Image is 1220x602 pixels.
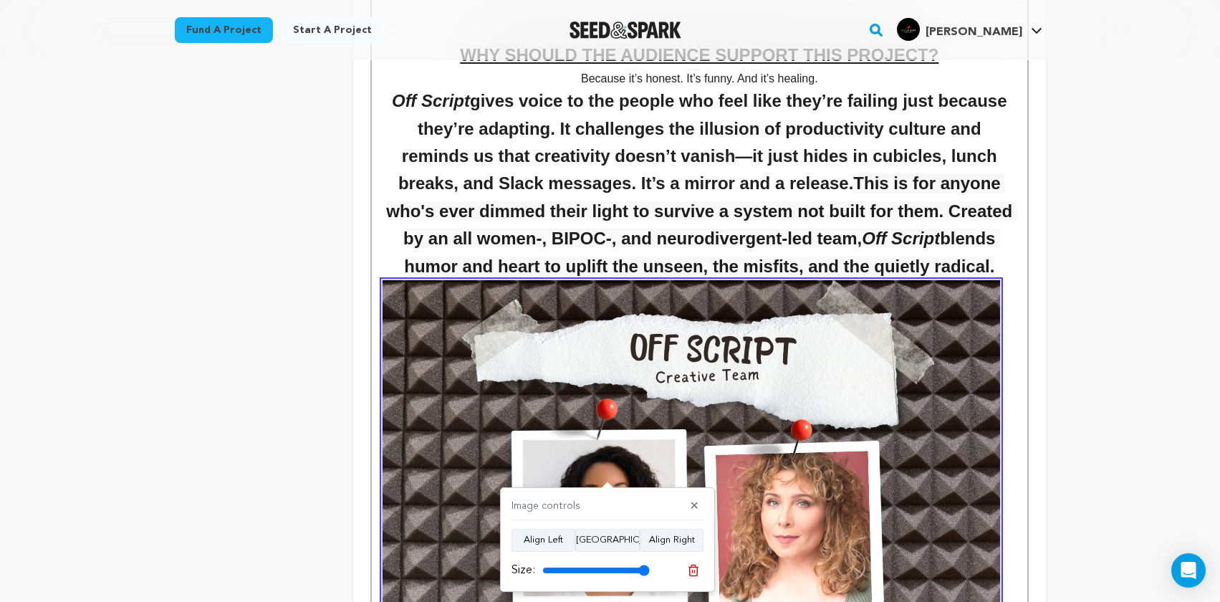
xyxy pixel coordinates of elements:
[894,15,1045,41] a: Hannah S.'s Profile
[570,21,682,39] img: Seed&Spark Logo Dark Mode
[575,529,640,552] button: [GEOGRAPHIC_DATA]
[386,173,1017,248] span: This is for anyone who's ever dimmed their light to survive a system not built for them. Created ...
[404,229,1000,275] span: blends humor and heart to uplift the unseen, the misfits, and the quietly radical.
[570,21,682,39] a: Seed&Spark Homepage
[511,529,575,552] button: Align Left
[862,229,940,248] em: Off Script
[581,72,818,85] span: Because it’s honest. It’s funny. And it’s healing.
[640,529,703,552] button: Align Right
[398,91,1012,193] span: gives voice to the people who feel like they’re failing just because they’re adapting. It challen...
[1171,553,1206,588] div: Open Intercom Messenger
[282,17,383,43] a: Start a project
[511,499,580,514] h4: Image controls
[392,91,470,110] em: Off Script
[897,18,920,41] img: e867e79161ce12fb.png
[511,562,535,579] label: Size:
[686,500,703,514] button: ✕
[897,18,1022,41] div: Hannah S.'s Profile
[926,27,1022,38] span: [PERSON_NAME]
[175,17,273,43] a: Fund a project
[894,15,1045,45] span: Hannah S.'s Profile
